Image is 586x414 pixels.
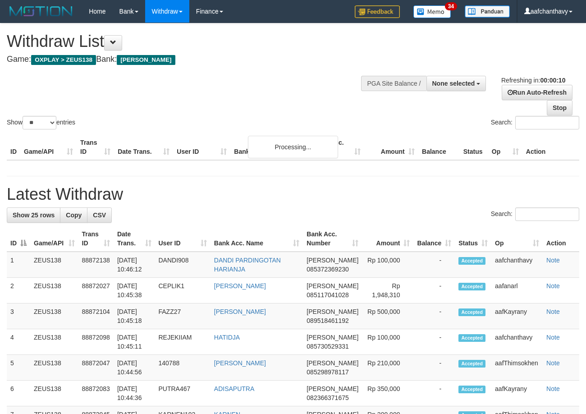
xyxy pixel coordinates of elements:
[307,257,358,264] span: [PERSON_NAME]
[362,329,413,355] td: Rp 100,000
[458,334,485,342] span: Accepted
[155,329,211,355] td: REJEKIIAM
[155,252,211,278] td: DANDI908
[364,134,418,160] th: Amount
[114,329,155,355] td: [DATE] 10:45:11
[30,226,78,252] th: Game/API: activate to sort column ascending
[214,257,281,273] a: DANDI PARDINGOTAN HARIANJA
[307,343,348,350] span: Copy 085730529331 to clipboard
[307,394,348,401] span: Copy 082366371675 to clipboard
[413,329,455,355] td: -
[502,85,572,100] a: Run Auto-Refresh
[515,207,579,221] input: Search:
[307,282,358,290] span: [PERSON_NAME]
[307,359,358,367] span: [PERSON_NAME]
[307,266,348,273] span: Copy 085372369230 to clipboard
[491,355,543,381] td: aafThimsokhen
[458,257,485,265] span: Accepted
[30,304,78,329] td: ZEUS138
[7,185,579,203] h1: Latest Withdraw
[31,55,96,65] span: OXPLAY > ZEUS138
[20,134,77,160] th: Game/API
[307,308,358,315] span: [PERSON_NAME]
[515,116,579,129] input: Search:
[30,355,78,381] td: ZEUS138
[78,304,114,329] td: 88872104
[362,278,413,304] td: Rp 1,948,310
[77,134,114,160] th: Trans ID
[458,308,485,316] span: Accepted
[432,80,475,87] span: None selected
[78,252,114,278] td: 88872138
[7,304,30,329] td: 3
[23,116,56,129] select: Showentries
[413,381,455,406] td: -
[7,226,30,252] th: ID: activate to sort column descending
[491,278,543,304] td: aafanarl
[7,5,75,18] img: MOTION_logo.png
[114,134,173,160] th: Date Trans.
[361,76,426,91] div: PGA Site Balance /
[362,381,413,406] td: Rp 350,000
[78,355,114,381] td: 88872047
[355,5,400,18] img: Feedback.jpg
[362,226,413,252] th: Amount: activate to sort column ascending
[501,77,565,84] span: Refreshing in:
[491,381,543,406] td: aafKayrany
[458,283,485,290] span: Accepted
[307,385,358,392] span: [PERSON_NAME]
[491,304,543,329] td: aafKayrany
[173,134,230,160] th: User ID
[78,381,114,406] td: 88872083
[30,252,78,278] td: ZEUS138
[155,226,211,252] th: User ID: activate to sort column ascending
[7,32,382,51] h1: Withdraw List
[543,226,579,252] th: Action
[211,226,303,252] th: Bank Acc. Name: activate to sort column ascending
[155,355,211,381] td: 140788
[114,304,155,329] td: [DATE] 10:45:18
[307,368,348,376] span: Copy 085298978117 to clipboard
[114,226,155,252] th: Date Trans.: activate to sort column ascending
[13,212,55,219] span: Show 25 rows
[7,55,382,64] h4: Game: Bank:
[7,329,30,355] td: 4
[546,334,560,341] a: Note
[413,226,455,252] th: Balance: activate to sort column ascending
[522,134,579,160] th: Action
[540,77,565,84] strong: 00:00:10
[307,291,348,299] span: Copy 085117041028 to clipboard
[362,355,413,381] td: Rp 210,000
[413,252,455,278] td: -
[155,304,211,329] td: FAZZ27
[455,226,491,252] th: Status: activate to sort column ascending
[491,207,579,221] label: Search:
[7,278,30,304] td: 2
[230,134,310,160] th: Bank Acc. Name
[117,55,175,65] span: [PERSON_NAME]
[78,329,114,355] td: 88872098
[362,252,413,278] td: Rp 100,000
[60,207,87,223] a: Copy
[491,252,543,278] td: aafchanthavy
[303,226,362,252] th: Bank Acc. Number: activate to sort column ascending
[413,304,455,329] td: -
[413,355,455,381] td: -
[445,2,457,10] span: 34
[214,334,240,341] a: HATIDJA
[155,278,211,304] td: CEPLIK1
[114,381,155,406] td: [DATE] 10:44:36
[460,134,488,160] th: Status
[87,207,112,223] a: CSV
[546,359,560,367] a: Note
[30,329,78,355] td: ZEUS138
[114,252,155,278] td: [DATE] 10:46:12
[248,136,338,158] div: Processing...
[491,116,579,129] label: Search:
[491,226,543,252] th: Op: activate to sort column ascending
[7,134,20,160] th: ID
[93,212,106,219] span: CSV
[546,385,560,392] a: Note
[7,381,30,406] td: 6
[546,282,560,290] a: Note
